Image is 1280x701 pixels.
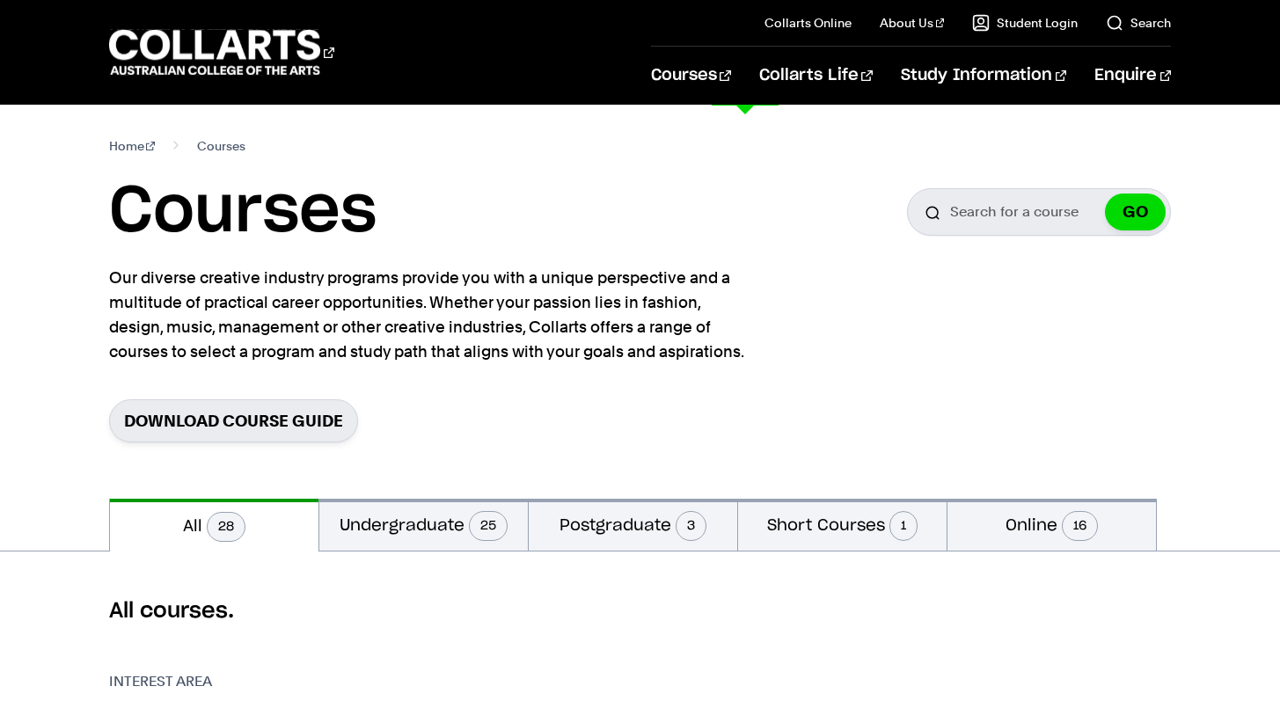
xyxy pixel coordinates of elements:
span: 1 [889,511,918,541]
button: Short Courses1 [738,499,947,551]
button: All28 [110,499,318,551]
button: Online16 [947,499,1156,551]
a: Study Information [901,47,1066,105]
span: Courses [197,134,245,158]
a: Courses [651,47,731,105]
button: Postgraduate3 [529,499,737,551]
a: Student Login [972,14,1078,32]
a: About Us [880,14,945,32]
button: Undergraduate25 [319,499,528,551]
a: Collarts Life [759,47,873,105]
a: Enquire [1094,47,1171,105]
input: Search for a course [907,188,1171,236]
span: 28 [207,512,245,542]
a: Download Course Guide [109,399,358,442]
a: Search [1106,14,1171,32]
h2: All courses. [109,597,1172,625]
h1: Courses [109,172,377,252]
span: 25 [469,511,508,541]
button: GO [1105,194,1166,230]
h3: Interest Area [109,671,319,692]
a: Collarts Online [764,14,852,32]
p: Our diverse creative industry programs provide you with a unique perspective and a multitude of p... [109,266,751,364]
a: Home [109,134,156,158]
span: 3 [676,511,706,541]
span: 16 [1062,511,1098,541]
div: Go to homepage [109,27,334,77]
